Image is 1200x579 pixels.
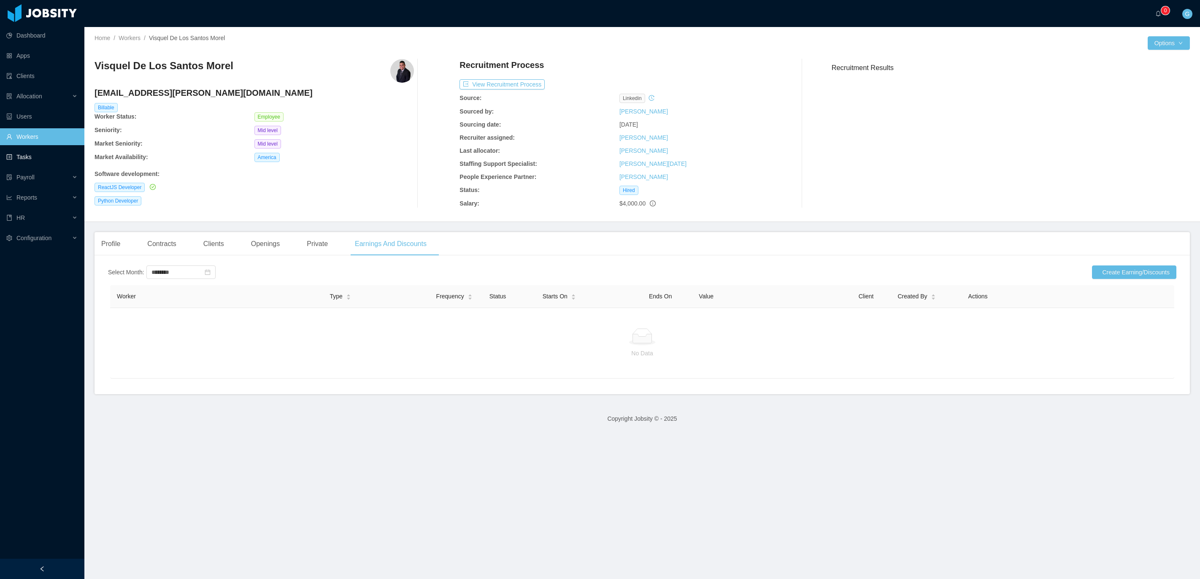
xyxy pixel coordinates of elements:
[149,35,225,41] span: Visquel De Los Santos Morel
[6,215,12,221] i: icon: book
[144,35,146,41] span: /
[6,195,12,200] i: icon: line-chart
[95,170,159,177] b: Software development :
[459,134,515,141] b: Recruiter assigned:
[468,293,473,299] div: Sort
[6,27,78,44] a: icon: pie-chartDashboard
[619,94,645,103] span: linkedin
[619,121,638,128] span: [DATE]
[468,296,472,299] i: icon: caret-down
[459,95,481,101] b: Source:
[459,81,545,88] a: icon: exportView Recruitment Process
[459,59,544,71] h4: Recruitment Process
[897,292,927,301] span: Created By
[468,293,472,296] i: icon: caret-up
[619,108,668,115] a: [PERSON_NAME]
[649,293,672,300] span: Ends On
[6,68,78,84] a: icon: auditClients
[108,268,144,277] div: Select Month:
[619,134,668,141] a: [PERSON_NAME]
[459,160,537,167] b: Staffing Support Specialist:
[346,293,351,299] div: Sort
[1092,265,1176,279] button: icon: [object Object]Create Earning/Discounts
[832,62,1190,73] h3: Recruitment Results
[346,293,351,296] i: icon: caret-up
[459,173,536,180] b: People Experience Partner:
[571,296,576,299] i: icon: caret-down
[95,140,143,147] b: Market Seniority:
[859,293,874,300] span: Client
[244,232,287,256] div: Openings
[95,59,233,73] h3: Visquel De Los Santos Morel
[16,235,51,241] span: Configuration
[543,292,568,301] span: Starts On
[1155,11,1161,16] i: icon: bell
[197,232,231,256] div: Clients
[459,147,500,154] b: Last allocator:
[141,232,183,256] div: Contracts
[436,292,464,301] span: Frequency
[931,293,935,296] i: icon: caret-up
[84,404,1200,433] footer: Copyright Jobsity © - 2025
[300,232,335,256] div: Private
[571,293,576,296] i: icon: caret-up
[95,103,118,112] span: Billable
[119,35,141,41] a: Workers
[390,59,414,83] img: 3c8873a0-80fc-11ea-9de1-e1592fea3c6d_689f45e43bd32-400w.png
[148,184,156,190] a: icon: check-circle
[6,149,78,165] a: icon: profileTasks
[459,187,479,193] b: Status:
[649,95,654,101] i: icon: history
[699,293,714,300] span: Value
[6,47,78,64] a: icon: appstoreApps
[16,214,25,221] span: HR
[16,194,37,201] span: Reports
[16,93,42,100] span: Allocation
[968,293,988,300] span: Actions
[254,126,281,135] span: Mid level
[1161,6,1170,15] sup: 0
[95,154,148,160] b: Market Availability:
[205,269,211,275] i: icon: calendar
[459,121,501,128] b: Sourcing date:
[346,296,351,299] i: icon: caret-down
[1185,9,1190,19] span: G
[254,153,280,162] span: America
[931,296,935,299] i: icon: caret-down
[95,183,145,192] span: ReactJS Developer
[6,174,12,180] i: icon: file-protect
[6,128,78,145] a: icon: userWorkers
[619,160,686,167] a: [PERSON_NAME][DATE]
[619,200,646,207] span: $4,000.00
[619,173,668,180] a: [PERSON_NAME]
[114,35,115,41] span: /
[571,293,576,299] div: Sort
[931,293,936,299] div: Sort
[6,93,12,99] i: icon: solution
[117,349,1168,358] p: No Data
[6,108,78,125] a: icon: robotUsers
[650,200,656,206] span: info-circle
[459,200,479,207] b: Salary:
[489,293,506,300] span: Status
[117,293,136,300] span: Worker
[254,112,284,122] span: Employee
[254,139,281,149] span: Mid level
[95,113,136,120] b: Worker Status:
[330,292,342,301] span: Type
[6,235,12,241] i: icon: setting
[459,79,545,89] button: icon: exportView Recruitment Process
[619,186,638,195] span: Hired
[95,127,122,133] b: Seniority:
[459,108,494,115] b: Sourced by:
[95,232,127,256] div: Profile
[619,147,668,154] a: [PERSON_NAME]
[1148,36,1190,50] button: Optionsicon: down
[95,35,110,41] a: Home
[95,87,414,99] h4: [EMAIL_ADDRESS][PERSON_NAME][DOMAIN_NAME]
[150,184,156,190] i: icon: check-circle
[348,232,433,256] div: Earnings And Discounts
[16,174,35,181] span: Payroll
[95,196,141,206] span: Python Developer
